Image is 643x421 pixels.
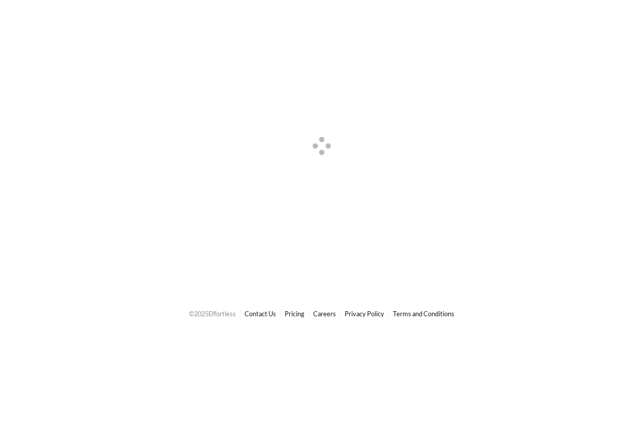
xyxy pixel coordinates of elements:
[189,310,236,318] span: © 2025 Effortless
[244,310,276,318] a: Contact Us
[393,310,454,318] a: Terms and Conditions
[285,310,304,318] a: Pricing
[313,310,336,318] a: Careers
[345,310,384,318] a: Privacy Policy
